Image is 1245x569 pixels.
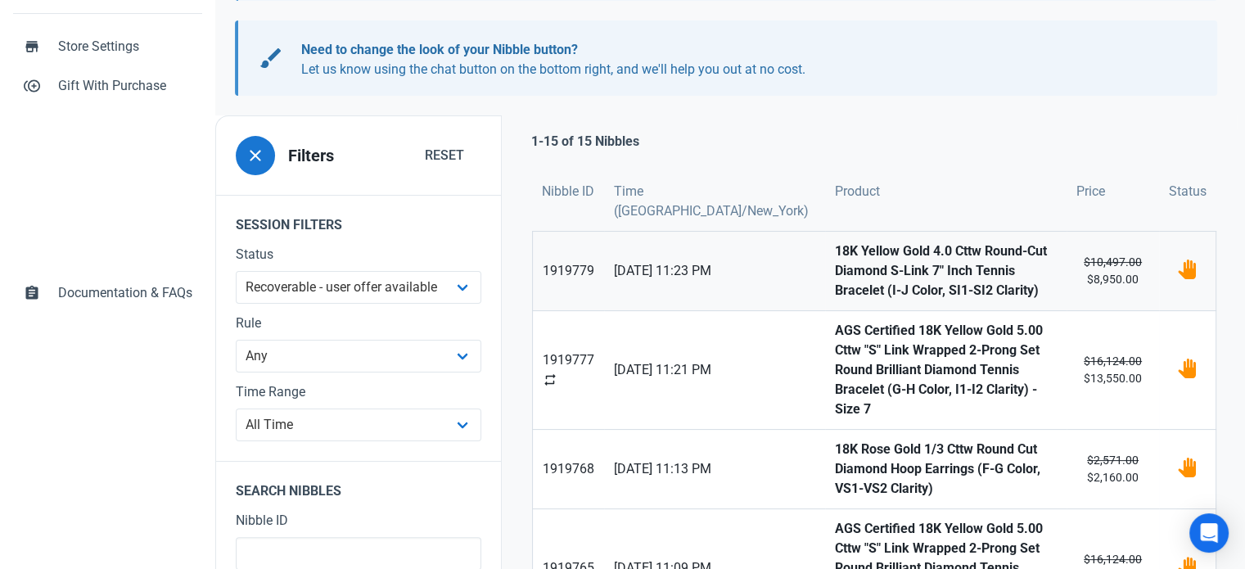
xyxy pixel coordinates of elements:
a: AGS Certified 18K Yellow Gold 5.00 Cttw "S" Link Wrapped 2-Prong Set Round Brilliant Diamond Tenn... [825,311,1067,429]
a: [DATE] 11:13 PM [604,430,825,508]
span: repeat [543,373,557,387]
span: Price [1076,182,1105,201]
a: assignmentDocumentation & FAQs [13,273,202,313]
span: Store Settings [58,37,192,56]
span: [DATE] 11:21 PM [614,360,815,380]
span: Reset [425,146,464,165]
span: Product [835,182,880,201]
a: 18K Yellow Gold 4.0 Cttw Round-Cut Diamond S-Link 7" Inch Tennis Bracelet (I-J Color, SI1-SI2 Cla... [825,232,1067,310]
a: control_point_duplicateGift With Purchase [13,66,202,106]
h3: Filters [288,147,334,165]
div: Open Intercom Messenger [1189,513,1229,553]
p: Let us know using the chat button on the bottom right, and we'll help you out at no cost. [301,40,1181,79]
span: close [246,146,265,165]
label: Rule [236,314,481,333]
s: $16,124.00 [1084,354,1142,368]
span: store [24,37,40,53]
b: Need to change the look of your Nibble button? [301,42,578,57]
span: [DATE] 11:13 PM [614,459,815,479]
button: Reset [408,139,481,172]
small: $2,160.00 [1076,452,1149,486]
s: $16,124.00 [1084,553,1142,566]
button: close [236,136,275,175]
span: Gift With Purchase [58,76,192,96]
s: $2,571.00 [1087,454,1139,467]
small: $8,950.00 [1076,254,1149,288]
p: 1-15 of 15 Nibbles [531,132,639,151]
a: 1919768 [533,430,604,508]
img: status_user_offer_available.svg [1177,359,1197,378]
a: storeStore Settings [13,27,202,66]
span: control_point_duplicate [24,76,40,93]
s: $10,497.00 [1084,255,1142,269]
strong: AGS Certified 18K Yellow Gold 5.00 Cttw "S" Link Wrapped 2-Prong Set Round Brilliant Diamond Tenn... [835,321,1057,419]
a: [DATE] 11:23 PM [604,232,825,310]
a: 1919777repeat [533,311,604,429]
legend: Search Nibbles [216,461,501,511]
a: [DATE] 11:21 PM [604,311,825,429]
label: Time Range [236,382,481,402]
a: $10,497.00$8,950.00 [1067,232,1159,310]
span: [DATE] 11:23 PM [614,261,815,281]
span: brush [258,45,284,71]
a: $2,571.00$2,160.00 [1067,430,1159,508]
span: assignment [24,283,40,300]
img: status_user_offer_available.svg [1177,260,1197,279]
span: Time ([GEOGRAPHIC_DATA]/New_York) [614,182,815,221]
span: Nibble ID [542,182,594,201]
img: status_user_offer_available.svg [1177,458,1197,477]
span: Status [1169,182,1207,201]
a: 1919779 [533,232,604,310]
a: 18K Rose Gold 1/3 Cttw Round Cut Diamond Hoop Earrings (F-G Color, VS1-VS2 Clarity) [825,430,1067,508]
label: Nibble ID [236,511,481,531]
legend: Session Filters [216,195,501,245]
a: $16,124.00$13,550.00 [1067,311,1159,429]
span: Documentation & FAQs [58,283,192,303]
label: Status [236,245,481,264]
strong: 18K Yellow Gold 4.0 Cttw Round-Cut Diamond S-Link 7" Inch Tennis Bracelet (I-J Color, SI1-SI2 Cla... [835,242,1057,300]
small: $13,550.00 [1076,353,1149,387]
strong: 18K Rose Gold 1/3 Cttw Round Cut Diamond Hoop Earrings (F-G Color, VS1-VS2 Clarity) [835,440,1057,499]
